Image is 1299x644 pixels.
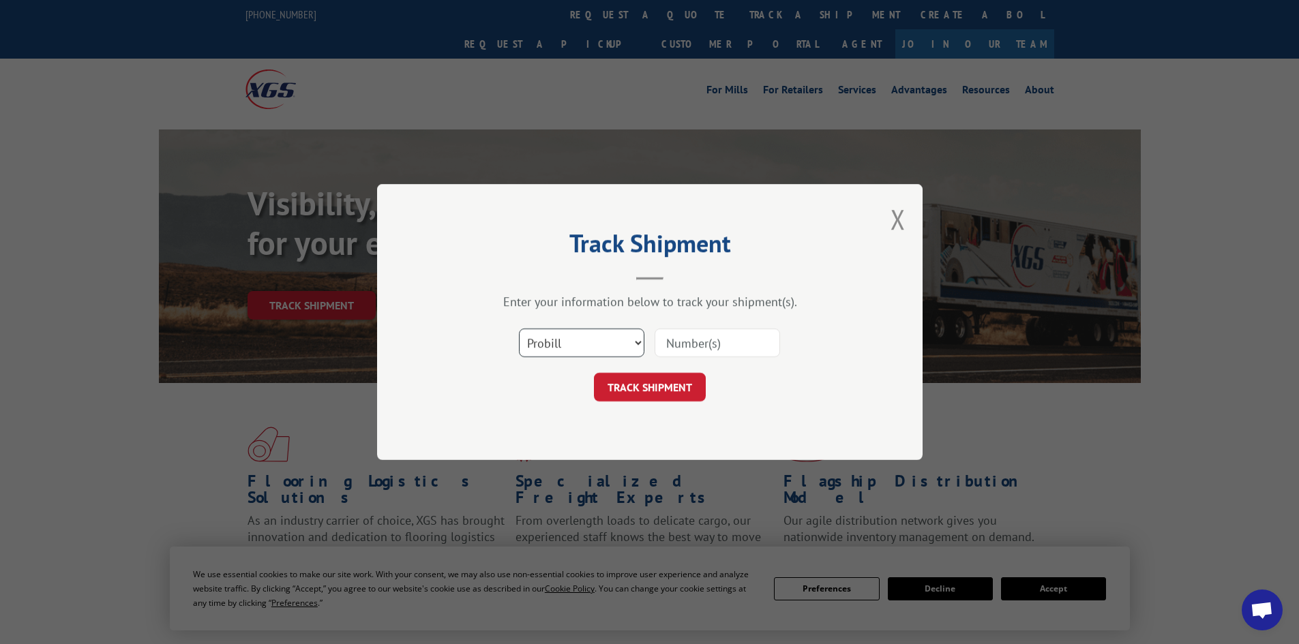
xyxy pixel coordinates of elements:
div: Enter your information below to track your shipment(s). [445,294,854,309]
button: Close modal [891,201,906,237]
input: Number(s) [655,328,780,357]
button: TRACK SHIPMENT [594,373,706,401]
div: Open chat [1242,589,1283,630]
h2: Track Shipment [445,234,854,260]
